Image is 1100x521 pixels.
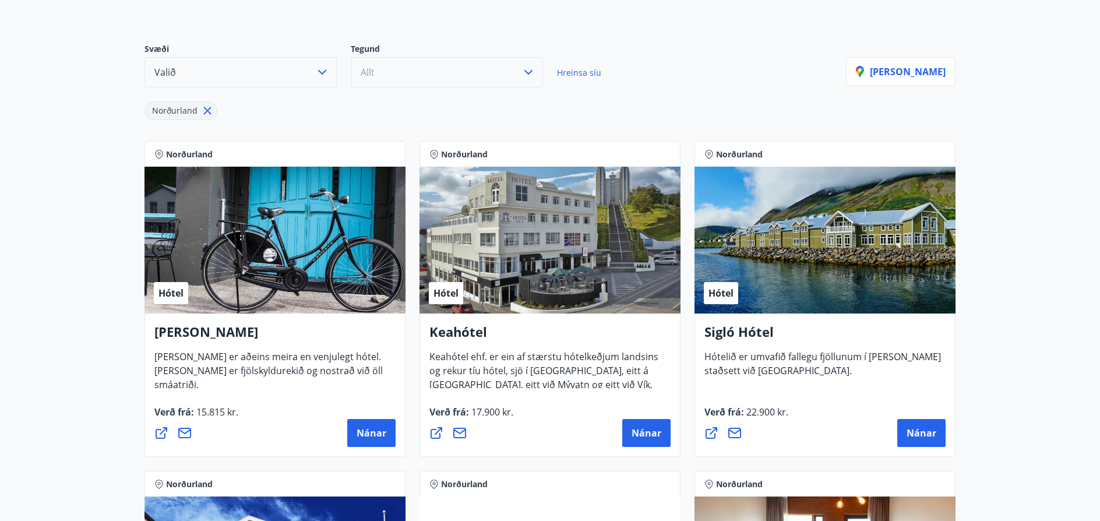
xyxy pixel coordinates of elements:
span: [PERSON_NAME] er aðeins meira en venjulegt hótel. [PERSON_NAME] er fjölskyldurekið og nostrað við... [154,350,383,400]
p: [PERSON_NAME] [856,65,946,78]
span: Norðurland [152,105,198,116]
span: Allt [361,66,375,79]
span: Norðurland [166,149,213,160]
p: Tegund [351,43,557,57]
h4: [PERSON_NAME] [154,323,396,350]
span: Keahótel ehf. er ein af stærstu hótelkeðjum landsins og rekur tíu hótel, sjö í [GEOGRAPHIC_DATA],... [429,350,658,428]
span: Norðurland [716,478,763,490]
button: Allt [351,57,543,87]
span: Nánar [632,427,661,439]
p: Svæði [144,43,351,57]
button: [PERSON_NAME] [846,57,956,86]
span: Hreinsa síu [557,67,601,78]
span: Hótel [433,287,459,300]
span: Nánar [357,427,386,439]
span: Verð frá : [429,406,513,428]
span: Valið [154,66,176,79]
span: Norðurland [441,478,488,490]
span: Nánar [907,427,936,439]
span: Hótel [158,287,184,300]
span: Verð frá : [704,406,788,428]
span: 17.900 kr. [469,406,513,418]
span: Verð frá : [154,406,238,428]
span: Norðurland [441,149,488,160]
span: Norðurland [716,149,763,160]
h4: Sigló Hótel [704,323,946,350]
h4: Keahótel [429,323,671,350]
span: Hótelið er umvafið fallegu fjöllunum í [PERSON_NAME] staðsett við [GEOGRAPHIC_DATA]. [704,350,941,386]
button: Valið [144,57,337,87]
span: Norðurland [166,478,213,490]
span: 22.900 kr. [744,406,788,418]
span: Hótel [708,287,734,300]
div: Norðurland [144,101,217,120]
span: 15.815 kr. [194,406,238,418]
button: Nánar [347,419,396,447]
button: Nánar [897,419,946,447]
button: Nánar [622,419,671,447]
